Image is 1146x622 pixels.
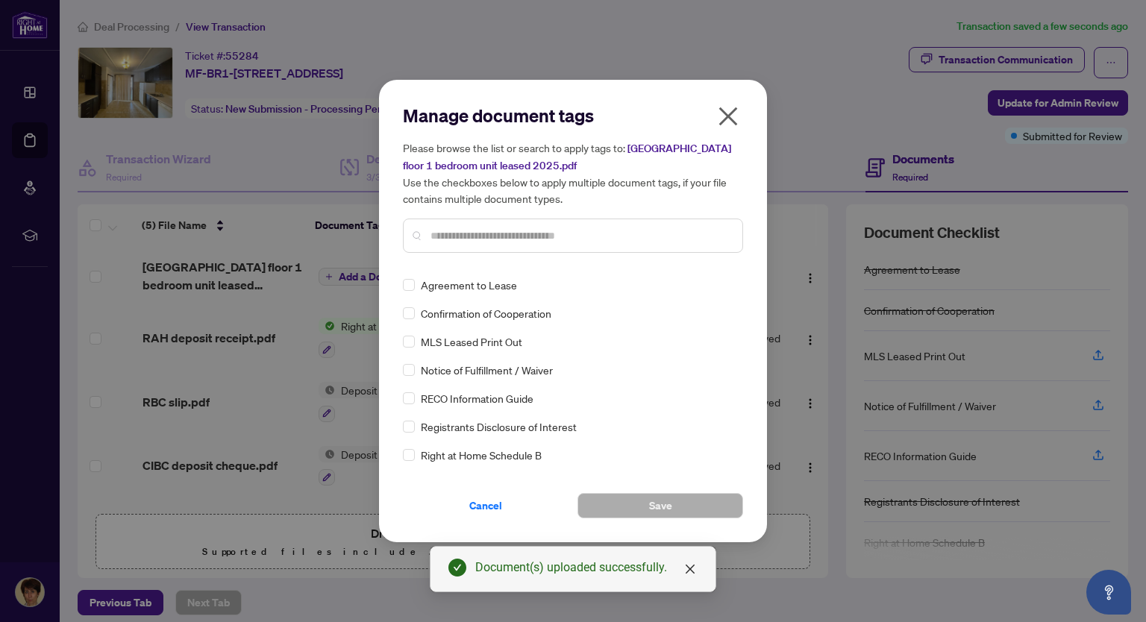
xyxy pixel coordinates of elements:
[403,493,569,518] button: Cancel
[469,494,502,518] span: Cancel
[421,305,551,321] span: Confirmation of Cooperation
[577,493,743,518] button: Save
[716,104,740,128] span: close
[1086,570,1131,615] button: Open asap
[421,390,533,406] span: RECO Information Guide
[403,139,743,207] h5: Please browse the list or search to apply tags to: Use the checkboxes below to apply multiple doc...
[421,418,577,435] span: Registrants Disclosure of Interest
[475,559,698,577] div: Document(s) uploaded successfully.
[403,104,743,128] h2: Manage document tags
[448,559,466,577] span: check-circle
[682,561,698,577] a: Close
[421,277,517,293] span: Agreement to Lease
[421,333,522,350] span: MLS Leased Print Out
[684,563,696,575] span: close
[421,362,553,378] span: Notice of Fulfillment / Waiver
[421,447,542,463] span: Right at Home Schedule B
